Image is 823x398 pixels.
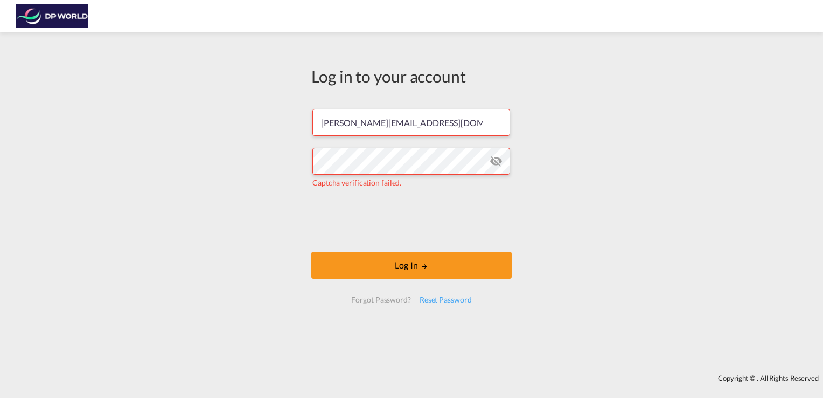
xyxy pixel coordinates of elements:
div: Log in to your account [311,65,512,87]
img: c08ca190194411f088ed0f3ba295208c.png [16,4,89,29]
md-icon: icon-eye-off [490,155,503,168]
div: Forgot Password? [347,290,415,310]
button: LOGIN [311,252,512,279]
span: Captcha verification failed. [312,178,401,187]
iframe: reCAPTCHA [330,199,493,241]
input: Enter email/phone number [312,109,510,136]
div: Reset Password [415,290,476,310]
